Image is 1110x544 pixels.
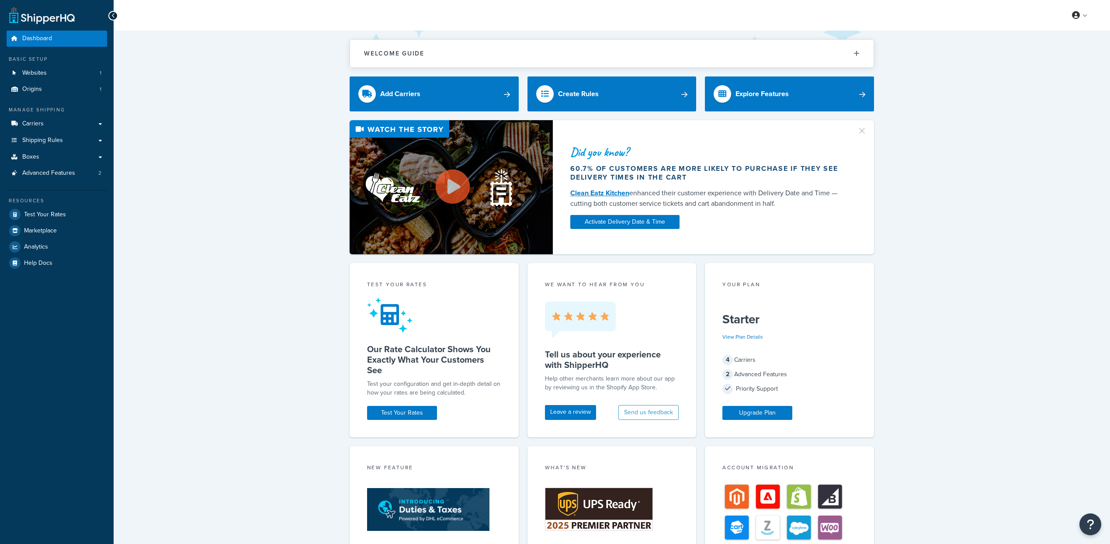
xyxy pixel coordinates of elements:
div: Resources [7,197,107,204]
a: Leave a review [545,405,596,420]
span: Advanced Features [22,170,75,177]
span: Carriers [22,120,44,128]
span: Test Your Rates [24,211,66,218]
p: we want to hear from you [545,281,679,288]
span: Shipping Rules [22,137,63,144]
div: Test your configuration and get in-depth detail on how your rates are being calculated. [367,380,501,397]
li: Websites [7,65,107,81]
div: Basic Setup [7,55,107,63]
div: Priority Support [722,383,857,395]
h5: Tell us about your experience with ShipperHQ [545,349,679,370]
span: Analytics [24,243,48,251]
span: Help Docs [24,260,52,267]
a: Activate Delivery Date & Time [570,215,680,229]
div: Explore Features [735,88,789,100]
a: Upgrade Plan [722,406,792,420]
div: Create Rules [558,88,599,100]
a: Advanced Features2 [7,165,107,181]
div: Advanced Features [722,368,857,381]
a: Shipping Rules [7,132,107,149]
a: Dashboard [7,31,107,47]
span: Websites [22,69,47,77]
span: 1 [100,86,101,93]
div: enhanced their customer experience with Delivery Date and Time — cutting both customer service ti... [570,188,846,209]
div: Manage Shipping [7,106,107,114]
a: Explore Features [705,76,874,111]
button: Open Resource Center [1079,513,1101,535]
div: What's New [545,464,679,474]
span: 1 [100,69,101,77]
div: 60.7% of customers are more likely to purchase if they see delivery times in the cart [570,164,846,182]
span: 4 [722,355,733,365]
h2: Welcome Guide [364,50,424,57]
div: Carriers [722,354,857,366]
span: Boxes [22,153,39,161]
a: Test Your Rates [7,207,107,222]
a: Create Rules [527,76,697,111]
div: Your Plan [722,281,857,291]
h5: Our Rate Calculator Shows You Exactly What Your Customers See [367,344,501,375]
div: New Feature [367,464,501,474]
button: Welcome Guide [350,40,874,67]
span: Origins [22,86,42,93]
a: Analytics [7,239,107,255]
a: Websites1 [7,65,107,81]
a: Add Carriers [350,76,519,111]
a: Carriers [7,116,107,132]
div: Did you know? [570,146,846,158]
a: Test Your Rates [367,406,437,420]
div: Add Carriers [380,88,420,100]
span: 2 [98,170,101,177]
li: Advanced Features [7,165,107,181]
li: Origins [7,81,107,97]
span: Marketplace [24,227,57,235]
div: Account Migration [722,464,857,474]
a: Clean Eatz Kitchen [570,188,629,198]
span: 2 [722,369,733,380]
h5: Starter [722,312,857,326]
p: Help other merchants learn more about our app by reviewing us in the Shopify App Store. [545,374,679,392]
a: Marketplace [7,223,107,239]
img: Video thumbnail [350,120,553,254]
button: Send us feedback [618,405,679,420]
div: Test your rates [367,281,501,291]
a: Boxes [7,149,107,165]
span: Dashboard [22,35,52,42]
a: Help Docs [7,255,107,271]
a: Origins1 [7,81,107,97]
a: View Plan Details [722,333,763,341]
